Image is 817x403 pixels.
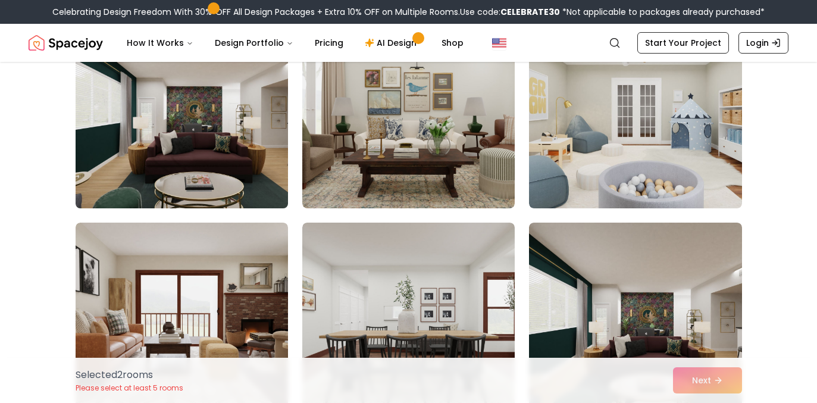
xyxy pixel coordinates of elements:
img: Room room-17 [302,18,515,208]
a: Login [738,32,788,54]
a: Spacejoy [29,31,103,55]
nav: Global [29,24,788,62]
div: Celebrating Design Freedom With 30% OFF All Design Packages + Extra 10% OFF on Multiple Rooms. [52,6,765,18]
button: How It Works [117,31,203,55]
a: Pricing [305,31,353,55]
b: CELEBRATE30 [500,6,560,18]
span: Use code: [460,6,560,18]
button: Design Portfolio [205,31,303,55]
img: Room room-18 [529,18,741,208]
img: Spacejoy Logo [29,31,103,55]
img: Room room-16 [70,13,293,213]
a: AI Design [355,31,430,55]
a: Start Your Project [637,32,729,54]
p: Please select at least 5 rooms [76,383,183,393]
span: *Not applicable to packages already purchased* [560,6,765,18]
a: Shop [432,31,473,55]
nav: Main [117,31,473,55]
p: Selected 2 room s [76,368,183,382]
img: United States [492,36,506,50]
